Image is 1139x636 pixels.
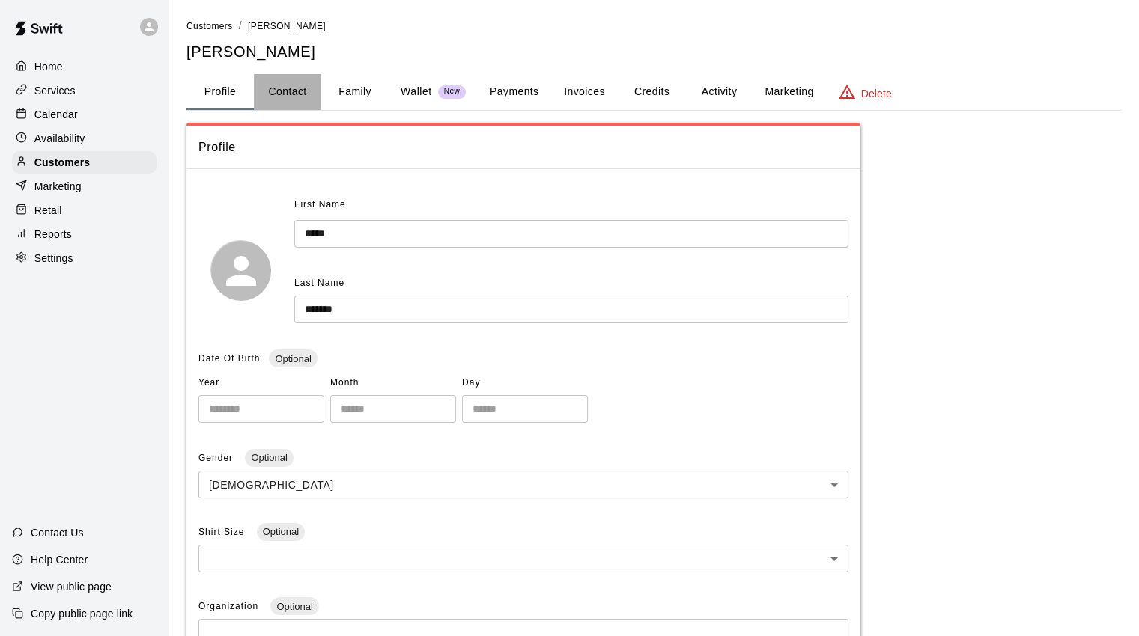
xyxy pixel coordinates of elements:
button: Family [321,74,389,110]
p: Wallet [401,84,432,100]
a: Availability [12,127,157,150]
span: Profile [198,138,848,157]
a: Services [12,79,157,102]
p: Customers [34,155,90,170]
a: Calendar [12,103,157,126]
button: Payments [478,74,550,110]
p: Copy public page link [31,606,133,621]
p: View public page [31,579,112,594]
span: Optional [269,353,317,364]
button: Invoices [550,74,618,110]
a: Customers [12,151,157,174]
span: Gender [198,453,236,463]
div: basic tabs example [186,74,1121,110]
span: New [438,87,466,97]
span: Customers [186,21,233,31]
button: Profile [186,74,254,110]
p: Retail [34,203,62,218]
span: Shirt Size [198,527,248,537]
li: / [239,18,242,34]
a: Retail [12,199,157,221]
div: [DEMOGRAPHIC_DATA] [198,471,848,498]
a: Settings [12,247,157,269]
button: Activity [685,74,753,110]
button: Credits [618,74,685,110]
span: Organization [198,601,261,611]
p: Marketing [34,179,82,194]
span: Optional [270,601,318,612]
nav: breadcrumb [186,18,1121,34]
button: Marketing [753,74,825,110]
span: Optional [257,526,305,537]
span: Month [330,371,456,395]
p: Services [34,83,76,98]
span: [PERSON_NAME] [248,21,326,31]
p: Settings [34,251,73,266]
span: Optional [245,452,293,463]
a: Customers [186,19,233,31]
a: Reports [12,223,157,245]
span: First Name [294,193,346,217]
a: Home [12,55,157,78]
h5: [PERSON_NAME] [186,42,1121,62]
span: Date Of Birth [198,353,260,364]
span: Year [198,371,324,395]
p: Reports [34,227,72,242]
p: Availability [34,131,85,146]
a: Marketing [12,175,157,198]
p: Help Center [31,552,88,567]
span: Last Name [294,278,344,288]
p: Calendar [34,107,78,122]
p: Home [34,59,63,74]
span: Day [462,371,588,395]
button: Contact [254,74,321,110]
p: Contact Us [31,525,84,540]
p: Delete [861,86,892,101]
